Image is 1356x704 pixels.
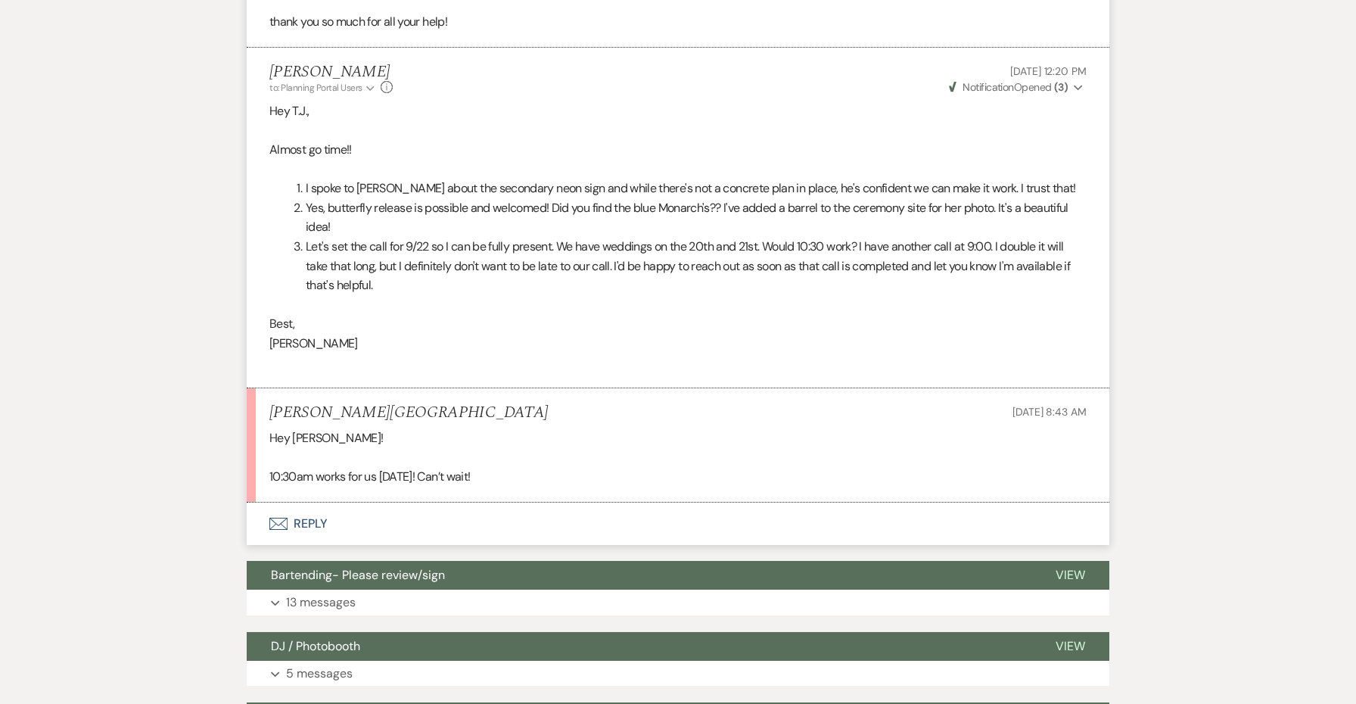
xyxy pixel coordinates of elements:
[286,593,356,612] p: 13 messages
[269,101,1087,121] p: Hey T.J.,
[269,82,362,94] span: to: Planning Portal Users
[269,403,548,422] h5: [PERSON_NAME][GEOGRAPHIC_DATA]
[269,467,1087,487] p: 10:30am works for us [DATE]! Can’t wait!
[271,638,360,654] span: DJ / Photobooth
[247,590,1109,615] button: 13 messages
[288,198,1087,237] li: Yes, butterfly release is possible and welcomed! Did you find the blue Monarch's?? I've added a b...
[288,179,1087,198] li: I spoke to [PERSON_NAME] about the secondary neon sign and while there's not a concrete plan in p...
[269,314,1087,334] p: Best,
[247,561,1031,590] button: Bartending- Please review/sign
[1054,80,1068,94] strong: ( 3 )
[271,567,445,583] span: Bartending- Please review/sign
[288,237,1087,295] li: Let's set the call for 9/22 so I can be fully present. We have weddings on the 20th and 21st. Wou...
[269,63,393,82] h5: [PERSON_NAME]
[247,632,1031,661] button: DJ / Photobooth
[963,80,1013,94] span: Notification
[1012,405,1087,419] span: [DATE] 8:43 AM
[1010,64,1087,78] span: [DATE] 12:20 PM
[1056,638,1085,654] span: View
[269,81,377,95] button: to: Planning Portal Users
[269,428,1087,448] p: Hey [PERSON_NAME]!
[1056,567,1085,583] span: View
[269,334,1087,354] p: [PERSON_NAME]
[949,80,1068,94] span: Opened
[947,79,1087,95] button: NotificationOpened (3)
[247,661,1109,687] button: 5 messages
[1031,632,1109,661] button: View
[286,664,353,684] p: 5 messages
[247,503,1109,545] button: Reply
[269,12,1087,32] p: thank you so much for all your help!
[1031,561,1109,590] button: View
[269,140,1087,160] p: Almost go time!!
